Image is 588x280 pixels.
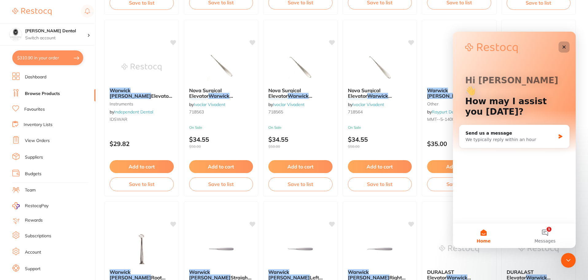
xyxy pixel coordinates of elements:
small: On Sale [268,125,333,130]
a: Restocq Logo [12,5,52,19]
em: [PERSON_NAME] [348,99,389,105]
em: Warwick [367,93,388,99]
a: RestocqPay [12,202,49,209]
img: O'Meara Dental [10,28,22,41]
span: Nova Surgical Elevator [189,87,222,99]
em: [PERSON_NAME] [110,93,151,99]
iframe: Intercom live chat [561,253,576,268]
em: Warwick [268,269,289,275]
a: Browse Products [25,91,60,97]
span: 718565 [268,109,283,115]
em: Warwick [288,93,309,99]
img: DURALAST Elevator Warwick James Right [439,234,479,264]
a: Budgets [25,171,41,177]
span: Nova Surgical Elevator [348,87,380,99]
a: Favourites [24,106,45,112]
span: Root Elevator 140/002 [427,93,483,105]
button: $310.90 in your order [12,50,83,65]
em: Warwick [348,269,369,275]
a: Ivoclar Vivadent [273,102,305,107]
a: View Orders [25,138,50,144]
img: Warwick James Right Elevator - SS340 [360,234,400,264]
button: Add to cart [268,160,333,173]
em: [PERSON_NAME] [189,99,231,105]
button: Save to list [189,177,253,191]
img: Warwick James Elevators - Right [122,52,162,83]
span: by [110,109,153,115]
img: Nova Surgical Elevator Warwick James Right (N0845) [280,52,320,83]
b: Nova Surgical Elevator Warwick James Left (N0843) [348,88,412,99]
span: RestocqPay [25,203,49,209]
p: $29.82 [110,140,174,147]
p: $34.55 [268,136,333,149]
span: by [427,109,461,115]
img: Warwick James Root Elevator 140/003 [122,234,162,264]
b: Nova Surgical Elevator Warwick James Straight (N0841) [189,88,253,99]
img: Nova Surgical Elevator Warwick James Straight (N0841) [201,52,241,83]
button: Save to list [427,177,491,191]
img: Warwick James Left Elevator - SS339 [280,234,320,264]
button: Add to cart [110,160,174,173]
button: Save to list [268,177,333,191]
a: Ivoclar Vivadent [194,102,225,107]
span: $50.00 [189,144,253,149]
span: 718563 [189,109,204,115]
span: 718564 [348,109,363,115]
a: Support [25,266,41,272]
span: Elevators - Right [110,93,173,105]
span: $50.00 [268,144,333,149]
span: by [268,102,305,107]
a: Independent Dental [114,109,153,115]
img: RestocqPay [12,202,20,209]
a: Dashboard [25,74,46,80]
img: DURALAST Elevator Warwick James Straight [519,234,559,264]
em: [PERSON_NAME] [427,93,469,99]
em: Warwick [427,87,448,93]
a: Subscriptions [25,233,51,239]
small: instruments [110,101,174,106]
img: Restocq Logo [12,8,52,15]
h4: O'Meara Dental [25,28,87,34]
span: by [348,102,384,107]
em: Warwick [110,269,130,275]
a: Inventory Lists [24,122,53,128]
small: On Sale [348,125,412,130]
b: Nova Surgical Elevator Warwick James Right (N0845) [268,88,333,99]
img: Warwick James Straight Elevator - SS338 [201,234,241,264]
span: MMT--5-14002 [427,116,457,122]
p: $34.55 [348,136,412,149]
b: Warwick James Elevators - Right [110,88,174,99]
button: Add to cart [189,160,253,173]
small: On Sale [189,125,253,130]
span: by [189,102,225,107]
a: Rewards [25,217,43,223]
em: [PERSON_NAME] [268,99,310,105]
button: Save to list [110,177,174,191]
a: Suppliers [25,154,43,160]
p: Switch account [25,35,87,41]
button: Add to cart [427,160,491,173]
b: Warwick James Root Elevator 140/002 [427,88,491,99]
span: $50.00 [348,144,412,149]
span: Nova Surgical Elevator [268,87,301,99]
button: Save to list [348,177,412,191]
button: Add to cart [348,160,412,173]
span: IDSWAR [110,116,127,122]
p: $35.00 [427,140,491,147]
em: Warwick [189,269,210,275]
img: Warwick James Root Elevator 140/002 [439,52,479,83]
a: Ivoclar Vivadent [352,102,384,107]
em: Warwick [208,93,229,99]
small: other [427,101,491,106]
a: Team [25,187,36,193]
a: Account [25,249,41,255]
